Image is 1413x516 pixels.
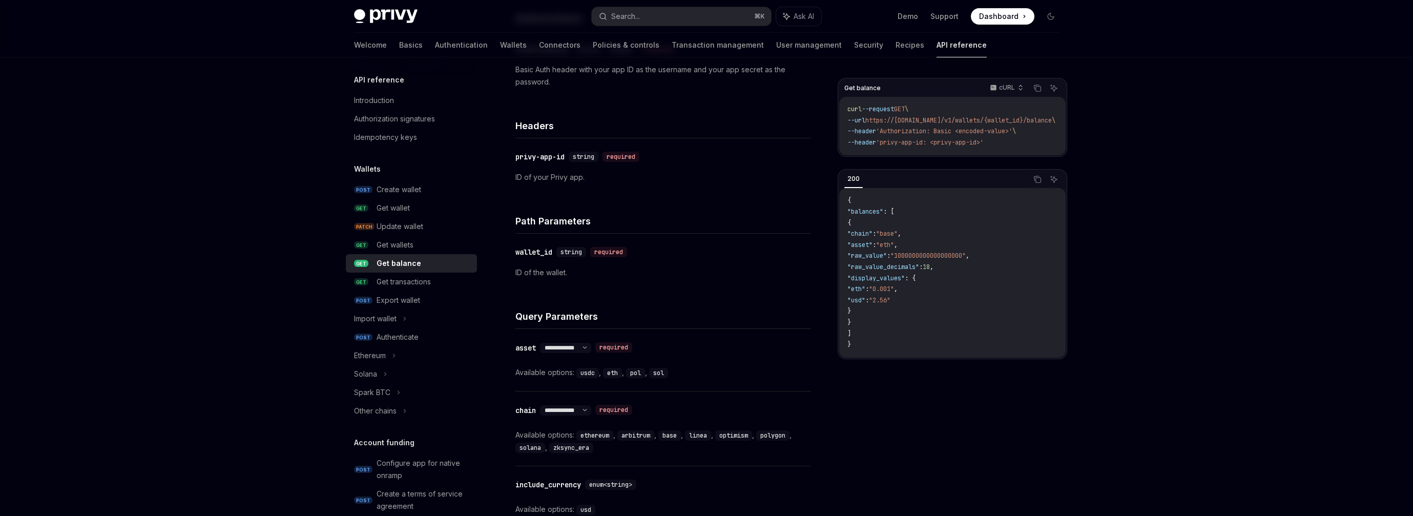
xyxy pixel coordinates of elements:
[847,285,865,293] span: "eth"
[354,186,372,194] span: POST
[872,241,876,249] span: :
[354,260,368,267] span: GET
[1031,173,1044,186] button: Copy the contents from the code block
[354,466,372,473] span: POST
[847,307,851,315] span: }
[876,230,898,238] span: "base"
[346,328,477,346] a: POSTAuthenticate
[847,340,851,348] span: }
[847,318,851,326] span: }
[576,368,599,378] code: usdc
[500,33,527,57] a: Wallets
[354,204,368,212] span: GET
[603,366,626,379] div: ,
[354,9,418,24] img: dark logo
[847,263,919,271] span: "raw_value_decimals"
[847,208,883,216] span: "balances"
[626,368,645,378] code: pol
[515,171,811,183] p: ID of your Privy app.
[756,430,789,441] code: polygon
[898,230,901,238] span: ,
[346,128,477,147] a: Idempotency keys
[894,241,898,249] span: ,
[847,219,851,227] span: {
[971,8,1034,25] a: Dashboard
[377,239,413,251] div: Get wallets
[346,217,477,236] a: PATCHUpdate wallet
[865,296,869,304] span: :
[1031,81,1044,95] button: Copy the contents from the code block
[894,105,905,113] span: GET
[847,127,876,135] span: --header
[649,368,668,378] code: sol
[847,329,851,338] span: ]
[576,429,617,441] div: ,
[377,294,420,306] div: Export wallet
[346,454,477,485] a: POSTConfigure app for native onramp
[377,202,410,214] div: Get wallet
[603,368,622,378] code: eth
[844,84,881,92] span: Get balance
[794,11,814,22] span: Ask AI
[923,263,930,271] span: 18
[515,119,811,133] h4: Headers
[844,173,863,185] div: 200
[377,183,421,196] div: Create wallet
[346,91,477,110] a: Introduction
[346,273,477,291] a: GETGet transactions
[756,429,794,441] div: ,
[854,33,883,57] a: Security
[715,430,752,441] code: optimism
[354,94,394,107] div: Introduction
[539,33,580,57] a: Connectors
[611,10,640,23] div: Search...
[354,349,386,362] div: Ethereum
[1047,173,1061,186] button: Ask AI
[354,163,381,175] h5: Wallets
[869,296,890,304] span: "2.56"
[865,116,1052,125] span: https://[DOMAIN_NAME]/v1/wallets/{wallet_id}/balance
[847,274,905,282] span: "display_values"
[346,291,477,309] a: POSTExport wallet
[515,429,811,453] div: Available options:
[865,285,869,293] span: :
[399,33,423,57] a: Basics
[876,138,984,147] span: 'privy-app-id: <privy-app-id>'
[354,334,372,341] span: POST
[354,131,417,143] div: Idempotency keys
[930,263,933,271] span: ,
[905,274,916,282] span: : {
[966,252,969,260] span: ,
[847,196,851,204] span: {
[847,105,862,113] span: curl
[354,278,368,286] span: GET
[377,220,423,233] div: Update wallet
[862,105,894,113] span: --request
[435,33,488,57] a: Authentication
[847,138,876,147] span: --header
[576,430,613,441] code: ethereum
[617,429,658,441] div: ,
[930,11,959,22] a: Support
[685,429,715,441] div: ,
[515,443,545,453] code: solana
[346,180,477,199] a: POSTCreate wallet
[776,7,821,26] button: Ask AI
[979,11,1019,22] span: Dashboard
[346,199,477,217] a: GETGet wallet
[515,152,565,162] div: privy-app-id
[905,105,908,113] span: \
[346,236,477,254] a: GETGet wallets
[890,252,966,260] span: "1000000000000000000"
[754,12,765,20] span: ⌘ K
[346,485,477,515] a: POSTCreate a terms of service agreement
[1012,127,1016,135] span: \
[1052,116,1055,125] span: \
[354,437,414,449] h5: Account funding
[626,366,649,379] div: ,
[354,497,372,504] span: POST
[602,152,639,162] div: required
[377,331,419,343] div: Authenticate
[354,313,397,325] div: Import wallet
[847,241,872,249] span: "asset"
